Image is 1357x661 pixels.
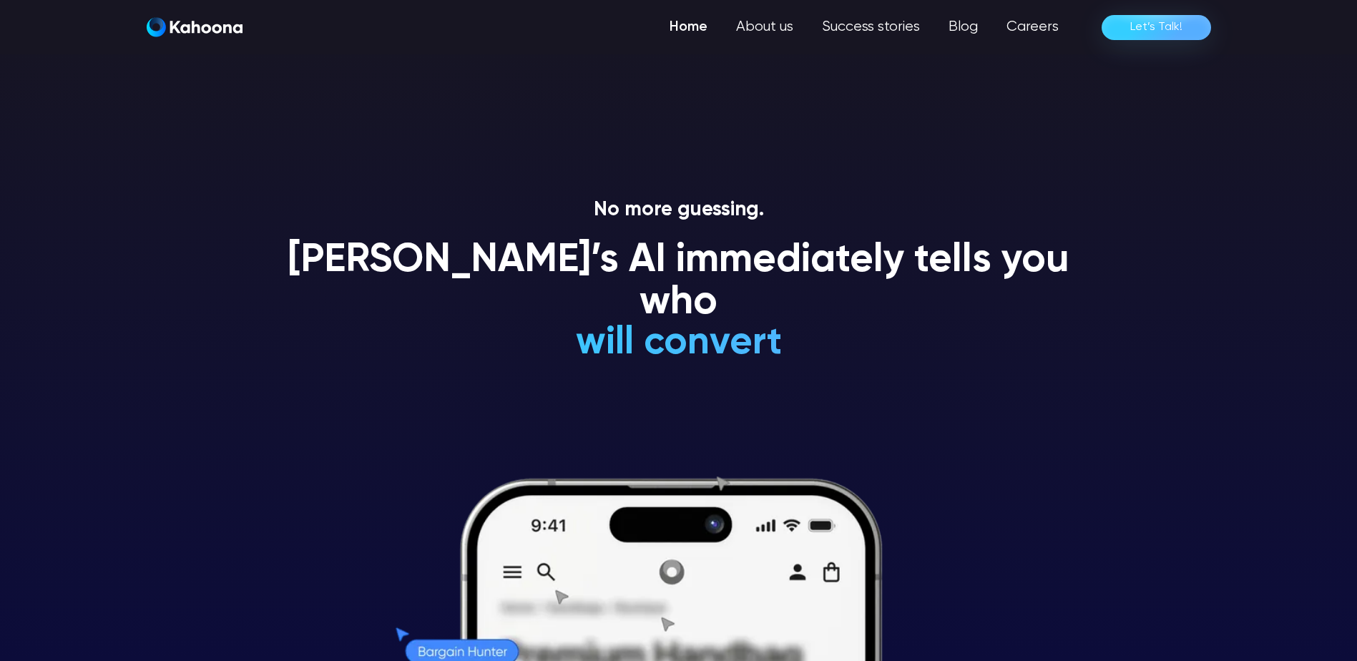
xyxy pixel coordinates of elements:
h1: will convert [468,322,889,364]
img: Kahoona logo white [147,17,243,37]
a: Careers [992,13,1073,41]
a: home [147,17,243,38]
a: About us [722,13,808,41]
a: Let’s Talk! [1102,15,1211,40]
a: Blog [934,13,992,41]
div: Let’s Talk! [1130,16,1182,39]
a: Home [655,13,722,41]
h1: [PERSON_NAME]’s AI immediately tells you who [271,240,1087,325]
p: No more guessing. [271,198,1087,222]
a: Success stories [808,13,934,41]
